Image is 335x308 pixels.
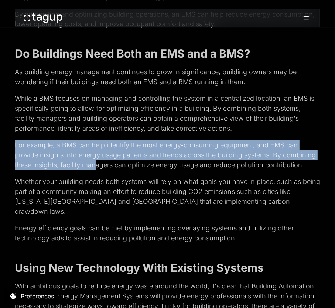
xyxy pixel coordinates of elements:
[21,292,54,301] div: Preferences
[15,261,264,275] strong: Using New Technology With Existing Systems
[15,223,320,243] p: Energy efficiency goals can be met by implementing overlaying systems and utilizing other technol...
[15,67,320,87] p: As building energy management continues to grow in significance, building owners may be wondering...
[15,94,320,134] p: While a BMS focuses on managing and controlling the system in a centralized location, an EMS is s...
[15,47,250,61] strong: Do Buildings Need Both an EMS and a BMS?
[15,140,320,170] p: For example, a BMS can help identify the most energy-consuming equipment, and EMS can provide ins...
[15,177,320,217] p: Whether your building needs both systems will rely on what goals you have in place, such as being...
